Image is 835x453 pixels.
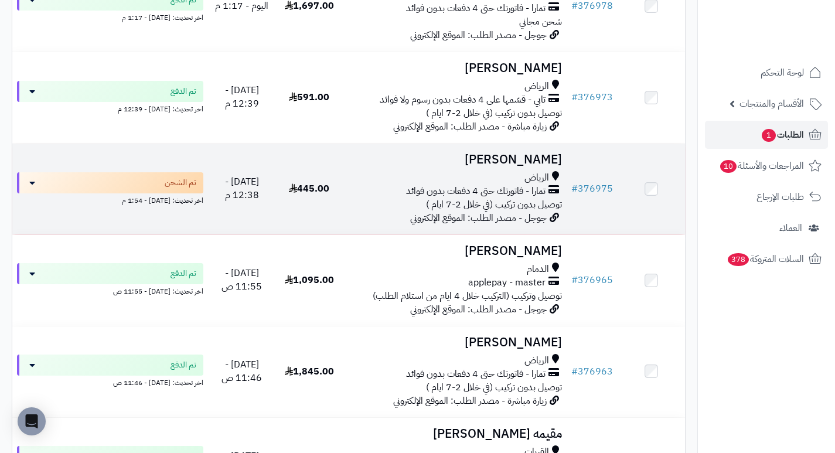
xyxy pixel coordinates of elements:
div: اخر تحديث: [DATE] - 1:54 م [17,193,203,206]
a: #376963 [571,365,613,379]
span: جوجل - مصدر الطلب: الموقع الإلكتروني [410,302,547,316]
span: شحن مجاني [519,15,562,29]
div: Open Intercom Messenger [18,407,46,435]
div: اخر تحديث: [DATE] - 1:17 م [17,11,203,23]
span: تم الدفع [171,268,196,280]
h3: [PERSON_NAME] [347,62,562,75]
a: #376965 [571,273,613,287]
span: 1,845.00 [285,365,334,379]
span: # [571,90,578,104]
a: #376973 [571,90,613,104]
span: توصيل بدون تركيب (في خلال 2-7 ايام ) [426,106,562,120]
span: [DATE] - 12:38 م [225,175,259,202]
span: # [571,365,578,379]
span: الرياض [524,80,549,93]
span: applepay - master [468,276,546,289]
span: 10 [720,160,737,173]
span: تمارا - فاتورتك حتى 4 دفعات بدون فوائد [406,367,546,381]
span: # [571,273,578,287]
span: تمارا - فاتورتك حتى 4 دفعات بدون فوائد [406,185,546,198]
span: الأقسام والمنتجات [739,96,804,112]
span: المراجعات والأسئلة [719,158,804,174]
span: جوجل - مصدر الطلب: الموقع الإلكتروني [410,28,547,42]
span: [DATE] - 11:55 ص [221,266,262,294]
a: طلبات الإرجاع [705,183,828,211]
span: تم الشحن [165,177,196,189]
span: الرياض [524,171,549,185]
span: الرياض [524,354,549,367]
span: الطلبات [761,127,804,143]
span: 591.00 [289,90,329,104]
span: 445.00 [289,182,329,196]
h3: [PERSON_NAME] [347,153,562,166]
a: الطلبات1 [705,121,828,149]
a: #376975 [571,182,613,196]
div: اخر تحديث: [DATE] - 12:39 م [17,102,203,114]
span: [DATE] - 12:39 م [225,83,259,111]
span: لوحة التحكم [761,64,804,81]
span: السلات المتروكة [727,251,804,267]
a: لوحة التحكم [705,59,828,87]
span: زيارة مباشرة - مصدر الطلب: الموقع الإلكتروني [393,394,547,408]
span: تم الدفع [171,359,196,371]
span: # [571,182,578,196]
a: المراجعات والأسئلة10 [705,152,828,180]
span: زيارة مباشرة - مصدر الطلب: الموقع الإلكتروني [393,120,547,134]
span: 1,095.00 [285,273,334,287]
span: توصيل بدون تركيب (في خلال 2-7 ايام ) [426,197,562,212]
span: العملاء [779,220,802,236]
span: تابي - قسّمها على 4 دفعات بدون رسوم ولا فوائد [380,93,546,107]
span: جوجل - مصدر الطلب: الموقع الإلكتروني [410,211,547,225]
span: توصيل وتركيب (التركيب خلال 4 ايام من استلام الطلب) [373,289,562,303]
a: السلات المتروكة378 [705,245,828,273]
span: 378 [728,253,749,266]
h3: [PERSON_NAME] [347,336,562,349]
span: الدمام [527,263,549,276]
h3: مقيمه [PERSON_NAME] [347,427,562,441]
span: توصيل بدون تركيب (في خلال 2-7 ايام ) [426,380,562,394]
span: طلبات الإرجاع [756,189,804,205]
h3: [PERSON_NAME] [347,244,562,258]
span: 1 [762,129,776,142]
span: تم الدفع [171,86,196,97]
span: تمارا - فاتورتك حتى 4 دفعات بدون فوائد [406,2,546,15]
div: اخر تحديث: [DATE] - 11:55 ص [17,284,203,297]
a: العملاء [705,214,828,242]
div: اخر تحديث: [DATE] - 11:46 ص [17,376,203,388]
span: [DATE] - 11:46 ص [221,357,262,385]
